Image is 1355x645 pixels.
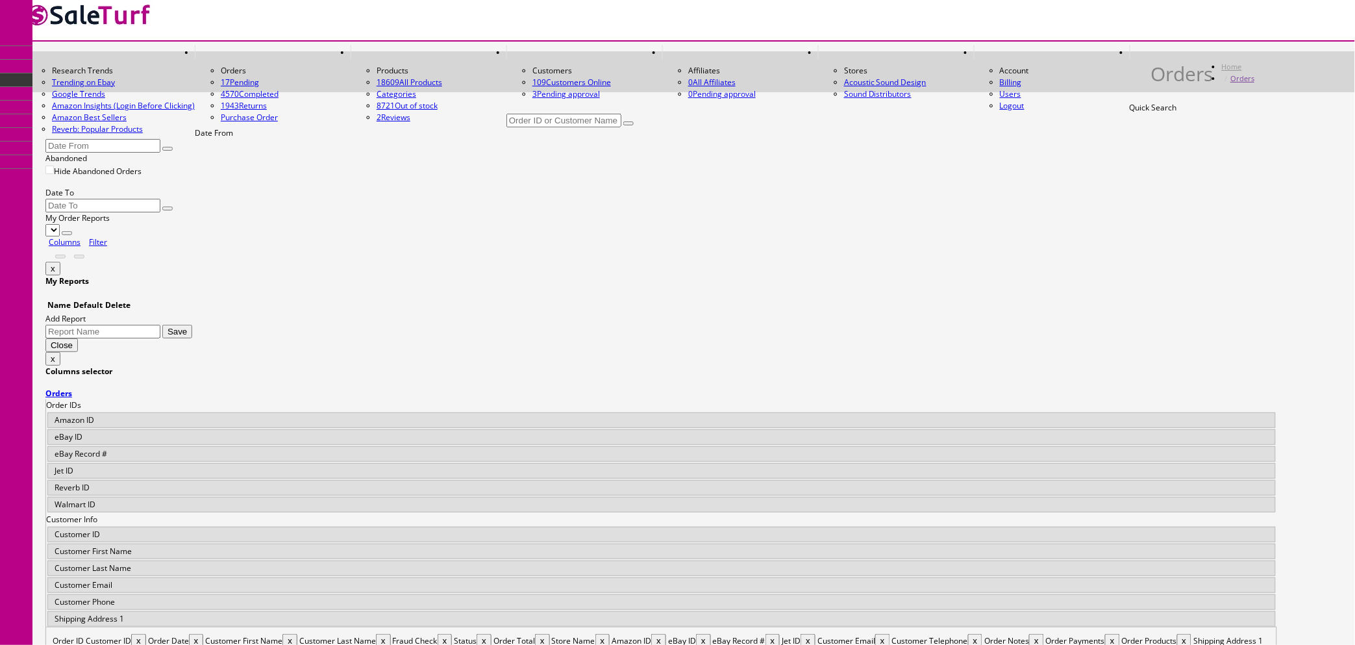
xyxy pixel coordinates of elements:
[47,463,1276,479] div: Jet ID
[221,100,239,111] span: 1943
[45,325,160,338] input: Report Name
[844,77,926,88] a: Acoustic Sound Design
[45,139,160,153] input: Date From
[47,446,1276,462] div: eBay Record #
[1151,68,1213,80] h1: Orders
[532,65,662,77] li: Customers
[45,166,54,174] input: Hide Abandoned Orders
[47,497,1276,512] div: Walmart ID
[47,412,1276,428] div: Amazon ID
[1000,77,1022,88] a: Billing
[377,100,438,111] a: 8721Out of stock
[47,480,1276,496] div: Reverb ID
[377,112,410,123] a: 2Reviews
[221,100,267,111] a: 1943Returns
[532,77,546,88] span: 109
[47,611,1276,627] div: Shipping Address 1
[45,153,87,164] label: Abandoned
[47,429,1276,445] div: eBay ID
[532,88,600,99] a: 3Pending approval
[52,100,195,112] a: Amazon Insights (Login Before Clicking)
[105,299,131,312] td: Delete
[89,236,107,247] a: Filter
[844,65,974,77] li: Stores
[45,187,74,198] label: Date To
[377,88,416,99] a: Categories
[532,88,537,99] span: 3
[221,77,351,88] a: 17Pending
[1000,100,1025,111] a: Logout
[47,527,1276,542] div: Customer ID
[377,65,506,77] li: Products
[45,212,110,223] label: My Order Reports
[688,77,693,88] span: 0
[688,88,756,99] a: 0Pending approval
[195,127,233,138] label: Date From
[47,577,1276,593] div: Customer Email
[221,112,278,123] a: Purchase Order
[46,514,1277,525] div: Customer Info
[1000,65,1130,77] li: Account
[1230,73,1254,83] a: Orders
[52,123,195,135] a: Reverb: Popular Products
[52,88,195,100] a: Google Trends
[52,112,195,123] a: Amazon Best Sellers
[221,88,239,99] span: 4570
[221,88,279,99] a: 4570Completed
[45,338,78,352] button: Close
[45,262,60,275] button: x
[377,77,442,88] a: 18609All Products
[1222,62,1242,71] a: Home
[1000,88,1021,99] a: Users
[532,77,611,88] a: 109Customers Online
[45,275,1342,287] h4: My Reports
[506,114,621,127] input: Order ID or Customer Name
[377,77,399,88] span: 18609
[52,77,195,88] a: Trending on Ebay
[377,112,381,123] span: 2
[1130,45,1151,60] a: HELP
[47,594,1276,610] div: Customer Phone
[45,388,72,399] strong: Orders
[52,65,195,77] li: Research Trends
[221,65,351,77] li: Orders
[73,299,103,312] td: Default
[377,100,395,111] span: 8721
[49,236,81,247] a: Columns
[46,399,1277,411] div: Order IDs
[45,313,86,324] label: Add Report
[45,366,1277,377] h4: Columns selector
[47,561,1276,576] div: Customer Last Name
[45,199,160,212] input: Date To
[688,88,693,99] span: 0
[221,77,230,88] span: 17
[45,166,142,177] label: Hide Abandoned Orders
[45,352,60,366] button: x
[47,544,1276,559] div: Customer First Name
[844,88,912,99] a: Sound Distributors
[688,65,818,77] li: Affiliates
[688,77,736,88] a: 0All Affiliates
[47,299,71,312] td: Name
[162,325,192,338] button: Save
[1130,102,1177,113] label: Quick Search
